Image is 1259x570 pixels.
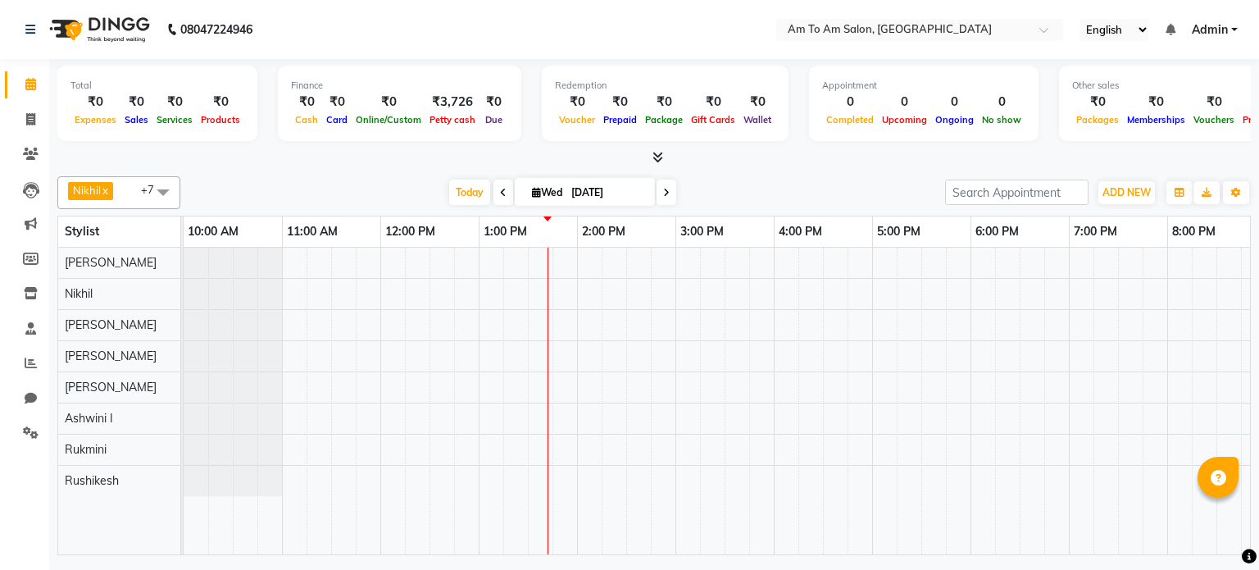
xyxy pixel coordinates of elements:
[978,93,1025,112] div: 0
[822,93,878,112] div: 0
[352,114,425,125] span: Online/Custom
[65,473,119,488] span: Rushikesh
[1190,504,1243,554] iframe: chat widget
[1168,220,1220,244] a: 8:00 PM
[70,114,120,125] span: Expenses
[291,114,322,125] span: Cash
[555,93,599,112] div: ₹0
[1072,114,1123,125] span: Packages
[152,93,197,112] div: ₹0
[1123,114,1189,125] span: Memberships
[822,114,878,125] span: Completed
[971,220,1023,244] a: 6:00 PM
[676,220,728,244] a: 3:00 PM
[42,7,154,52] img: logo
[322,114,352,125] span: Card
[65,255,157,270] span: [PERSON_NAME]
[152,114,197,125] span: Services
[687,114,739,125] span: Gift Cards
[322,93,352,112] div: ₹0
[775,220,826,244] a: 4:00 PM
[180,7,252,52] b: 08047224946
[73,184,101,197] span: Nikhil
[352,93,425,112] div: ₹0
[599,93,641,112] div: ₹0
[878,93,931,112] div: 0
[480,93,508,112] div: ₹0
[945,180,1089,205] input: Search Appointment
[878,114,931,125] span: Upcoming
[1098,181,1155,204] button: ADD NEW
[1189,114,1239,125] span: Vouchers
[283,220,342,244] a: 11:00 AM
[873,220,925,244] a: 5:00 PM
[1189,93,1239,112] div: ₹0
[739,114,775,125] span: Wallet
[197,93,244,112] div: ₹0
[1070,220,1121,244] a: 7:00 PM
[197,114,244,125] span: Products
[120,114,152,125] span: Sales
[599,114,641,125] span: Prepaid
[931,93,978,112] div: 0
[739,93,775,112] div: ₹0
[120,93,152,112] div: ₹0
[449,180,490,205] span: Today
[65,317,157,332] span: [PERSON_NAME]
[101,184,108,197] a: x
[65,442,107,457] span: Rukmini
[65,286,93,301] span: Nikhil
[425,93,480,112] div: ₹3,726
[555,79,775,93] div: Redemption
[141,183,166,196] span: +7
[1102,186,1151,198] span: ADD NEW
[1192,21,1228,39] span: Admin
[641,93,687,112] div: ₹0
[641,114,687,125] span: Package
[184,220,243,244] a: 10:00 AM
[481,114,507,125] span: Due
[555,114,599,125] span: Voucher
[65,411,113,426] span: Ashwini I
[291,79,508,93] div: Finance
[65,349,157,363] span: [PERSON_NAME]
[1123,93,1189,112] div: ₹0
[65,380,157,394] span: [PERSON_NAME]
[70,93,120,112] div: ₹0
[687,93,739,112] div: ₹0
[978,114,1025,125] span: No show
[528,186,566,198] span: Wed
[65,224,99,239] span: Stylist
[480,220,531,244] a: 1:00 PM
[822,79,1025,93] div: Appointment
[566,180,648,205] input: 2025-09-03
[70,79,244,93] div: Total
[1072,93,1123,112] div: ₹0
[291,93,322,112] div: ₹0
[425,114,480,125] span: Petty cash
[381,220,439,244] a: 12:00 PM
[931,114,978,125] span: Ongoing
[578,220,629,244] a: 2:00 PM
